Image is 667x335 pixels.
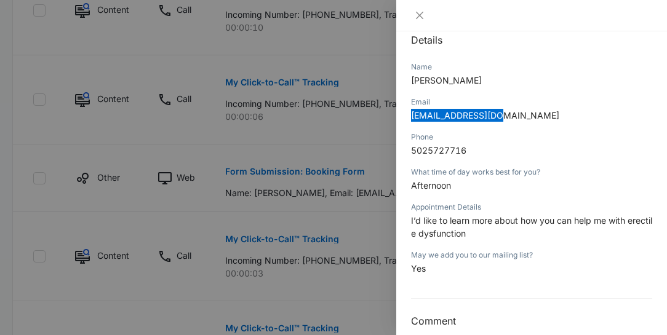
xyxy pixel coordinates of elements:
[411,180,451,191] span: Afternoon
[411,167,652,178] div: What time of day works best for you?
[411,110,559,120] span: [EMAIL_ADDRESS][DOMAIN_NAME]
[411,75,482,85] span: [PERSON_NAME]
[411,97,652,108] div: Email
[411,10,428,21] button: Close
[411,215,652,238] span: I’d like to learn more about how you can help me with erectile dysfunction
[411,313,652,328] h3: Comment
[411,145,466,156] span: 5025727716
[415,10,425,20] span: close
[411,132,652,143] div: Phone
[411,250,652,261] div: May we add you to our mailing list?
[411,263,426,274] span: Yes
[411,61,652,73] div: Name
[411,202,652,213] div: Appointment Details
[411,33,652,47] h2: Details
